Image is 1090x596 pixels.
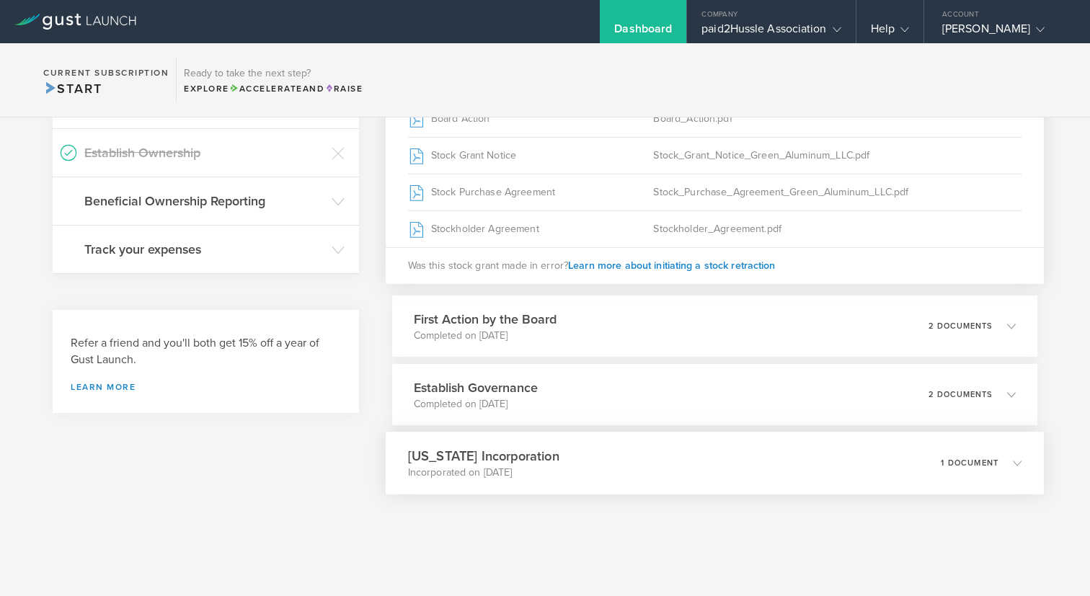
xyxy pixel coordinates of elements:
[184,82,363,95] div: Explore
[701,22,841,43] div: paid2Hussle Association
[324,84,363,94] span: Raise
[414,310,557,329] h3: First Action by the Board
[71,383,341,391] a: Learn more
[414,397,538,412] p: Completed on [DATE]
[653,211,1022,247] div: Stockholder_Agreement.pdf
[184,68,363,79] h3: Ready to take the next step?
[43,68,169,77] h2: Current Subscription
[653,138,1022,174] div: Stock_Grant_Notice_Green_Aluminum_LLC.pdf
[614,22,672,43] div: Dashboard
[414,329,557,343] p: Completed on [DATE]
[568,259,776,272] span: Learn more about initiating a stock retraction
[407,138,653,174] div: Stock Grant Notice
[871,22,909,43] div: Help
[407,101,653,137] div: Board Action
[407,446,559,466] h3: [US_STATE] Incorporation
[43,81,102,97] span: Start
[929,391,993,399] p: 2 documents
[407,211,653,247] div: Stockholder Agreement
[176,58,370,102] div: Ready to take the next step?ExploreAccelerateandRaise
[414,378,538,397] h3: Establish Governance
[84,192,324,210] h3: Beneficial Ownership Reporting
[84,240,324,259] h3: Track your expenses
[941,459,998,467] p: 1 document
[1018,527,1090,596] iframe: Chat Widget
[407,174,653,210] div: Stock Purchase Agreement
[84,143,324,162] h3: Establish Ownership
[71,335,341,368] h3: Refer a friend and you'll both get 15% off a year of Gust Launch.
[653,101,1022,137] div: Board_Action.pdf
[929,322,993,330] p: 2 documents
[942,22,1065,43] div: [PERSON_NAME]
[229,84,303,94] span: Accelerate
[386,247,1044,284] div: Was this stock grant made in error?
[653,174,1022,210] div: Stock_Purchase_Agreement_Green_Aluminum_LLC.pdf
[229,84,325,94] span: and
[407,466,559,480] p: Incorporated on [DATE]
